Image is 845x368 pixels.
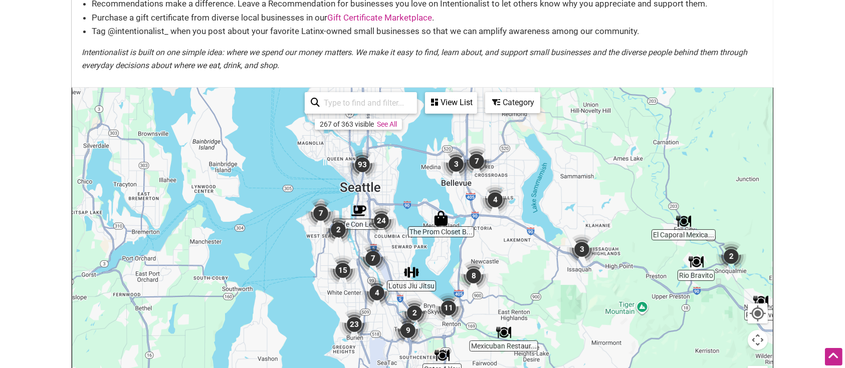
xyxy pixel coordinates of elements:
[672,210,695,233] div: El Caporal Mexican Restaurant
[362,202,400,240] div: 24
[389,311,427,349] div: 9
[343,146,381,184] div: 93
[685,250,708,273] div: Rio Bravito
[92,11,763,25] li: Purchase a gift certificate from diverse local businesses in our .
[324,251,362,289] div: 15
[430,207,453,230] div: The Prom Closet Boutique Consignment
[302,194,340,232] div: 7
[426,93,476,112] div: View List
[92,25,763,38] li: Tag @intentionalist_ when you post about your favorite Latinx-owned small businesses so that we c...
[437,145,475,183] div: 3
[485,92,540,113] div: Filter by category
[712,237,750,275] div: 2
[377,120,397,128] a: See All
[492,321,515,344] div: Mexicuban Restaurant and Lounge
[327,13,432,23] a: Gift Certificate Marketplace
[320,93,411,113] input: Type to find and filter...
[347,199,370,222] div: Cafe Con Leche
[749,290,772,313] div: Rio Bravo
[395,294,434,332] div: 2
[335,305,373,343] div: 23
[476,181,514,219] div: 4
[82,48,747,70] em: Intentionalist is built on one simple idea: where we spend our money matters. We make it easy to ...
[431,344,454,367] div: Cater 4 You
[358,274,396,312] div: 4
[748,303,768,323] button: Your Location
[748,330,768,350] button: Map camera controls
[400,261,423,284] div: Lotus Jiu Jitsu
[563,230,601,268] div: 3
[458,142,496,180] div: 7
[320,120,374,128] div: 267 of 363 visible
[425,92,477,114] div: See a list of the visible businesses
[354,239,392,277] div: 7
[305,92,417,114] div: Type to search and filter
[455,257,493,295] div: 8
[825,348,842,365] div: Scroll Back to Top
[486,93,539,112] div: Category
[430,289,468,327] div: 11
